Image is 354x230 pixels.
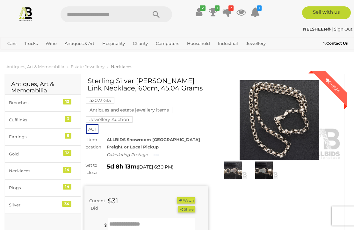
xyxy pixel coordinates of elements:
strong: NELSHEEN [303,26,331,32]
strong: $31 [108,197,118,205]
div: Outbid [318,71,347,100]
span: [DATE] 6:30 PM [138,164,172,170]
div: Gold [9,150,61,158]
a: Necklaces [111,64,132,69]
a: Hospitality [100,38,127,49]
a: Jewellery [243,38,268,49]
b: Contact Us [323,41,348,46]
h1: Sterling Silver [PERSON_NAME] Link Necklace, 60cm, 45.04 Grams [88,77,206,92]
div: 5 [65,133,71,139]
div: Current Bid [84,197,103,212]
a: 2 [222,6,232,18]
a: Sign Out [334,26,352,32]
div: 13 [63,99,71,104]
a: 1 [250,6,260,18]
div: Necklaces [9,167,61,175]
img: Sterling Silver Belcher Link Necklace, 60cm, 45.04 Grams [218,80,341,160]
a: Antiques, Art & Memorabilia [6,64,64,69]
a: Cufflinks 3 [5,111,81,128]
div: 34 [62,201,71,207]
i: 2 [228,5,234,11]
a: Jewellery Auction [86,117,133,122]
div: Set to close [80,162,102,176]
div: Cufflinks [9,116,61,124]
a: Earrings 5 [5,128,81,145]
div: Brooches [9,99,61,106]
h2: Antiques, Art & Memorabilia [11,81,75,94]
a: 52073-513 [86,98,114,103]
img: small-loading.gif [154,153,159,157]
div: Rings [9,184,61,191]
mark: 52073-513 [86,97,114,104]
mark: Antiques and estate jewellery items [86,107,172,113]
span: ACT [86,124,98,134]
a: Charity [130,38,150,49]
a: Contact Us [323,40,349,47]
a: Cars [5,38,19,49]
a: Wine [43,38,59,49]
a: NELSHEEN [303,26,332,32]
a: ✔ [194,6,204,18]
div: 12 [63,150,71,156]
div: Earrings [9,133,61,140]
a: Gold 12 [5,146,81,162]
li: Watch this item [177,197,195,204]
i: 1 [215,5,220,11]
div: Item location [80,136,102,151]
button: Watch [177,197,195,204]
a: Rings 14 [5,179,81,196]
span: | [332,26,333,32]
div: 14 [63,184,71,190]
a: [GEOGRAPHIC_DATA] [46,49,96,59]
a: Estate Jewellery [71,64,105,69]
div: 14 [63,167,71,173]
i: 1 [257,5,262,11]
span: ( ) [137,164,173,169]
a: Necklaces 14 [5,162,81,179]
div: 3 [65,116,71,122]
a: Industrial [215,38,241,49]
a: Office [5,49,22,59]
strong: 5d 8h 13m [107,163,137,170]
strong: Freight or Local Pickup [107,144,159,149]
i: Calculating Postage [107,152,148,157]
img: Allbids.com.au [18,6,33,21]
button: Share [178,206,195,213]
a: Sports [25,49,43,59]
strong: ALLBIDS Showroom [GEOGRAPHIC_DATA] [107,137,200,142]
a: Antiques & Art [62,38,97,49]
img: Sterling Silver Belcher Link Necklace, 60cm, 45.04 Grams [250,162,278,179]
a: Computers [153,38,182,49]
a: Silver 34 [5,197,81,213]
a: 1 [208,6,218,18]
button: Search [140,6,172,22]
img: Sterling Silver Belcher Link Necklace, 60cm, 45.04 Grams [219,162,247,179]
mark: Jewellery Auction [86,116,133,123]
a: Trucks [22,38,40,49]
div: Silver [9,201,61,209]
a: Household [184,38,213,49]
a: Brooches 13 [5,94,81,111]
i: ✔ [200,5,206,11]
a: Sell with us [302,6,351,19]
a: Antiques and estate jewellery items [86,107,172,112]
